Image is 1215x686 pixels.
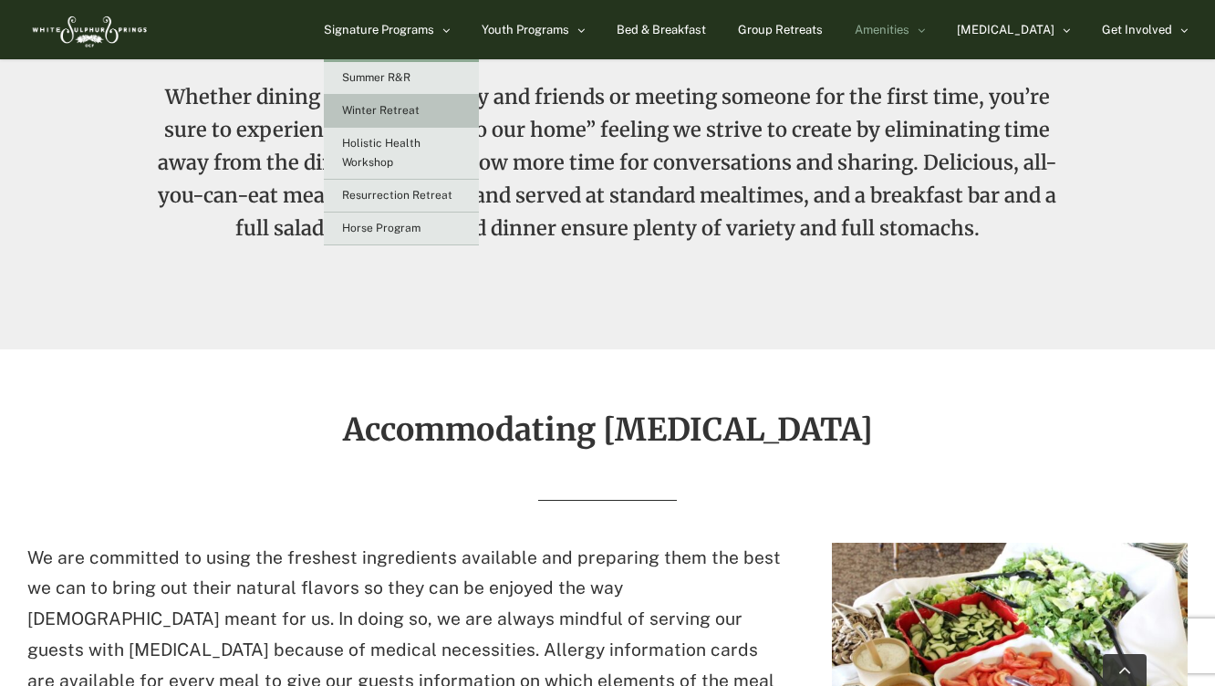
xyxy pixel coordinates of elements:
span: Holistic Health Workshop [342,137,421,169]
span: Horse Program [342,222,421,234]
a: Resurrection Retreat [324,180,479,213]
span: Bed & Breakfast [617,24,706,36]
img: White Sulphur Springs Logo [27,5,150,55]
span: Winter Retreat [342,104,420,117]
span: Group Retreats [738,24,823,36]
span: [MEDICAL_DATA] [957,24,1054,36]
span: Amenities [855,24,909,36]
span: Resurrection Retreat [342,189,452,202]
span: Get Involved [1102,24,1172,36]
a: Holistic Health Workshop [324,128,479,180]
span: Signature Programs [324,24,434,36]
a: Horse Program [324,213,479,245]
span: Summer R&R [342,71,410,84]
span: Youth Programs [482,24,569,36]
a: Summer R&R [324,62,479,95]
p: Whether dining with your family and friends or meeting someone for the first time, you’re sure to... [148,80,1067,272]
a: Winter Retreat [324,95,479,128]
h2: Accommodating [MEDICAL_DATA] [27,413,1188,446]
